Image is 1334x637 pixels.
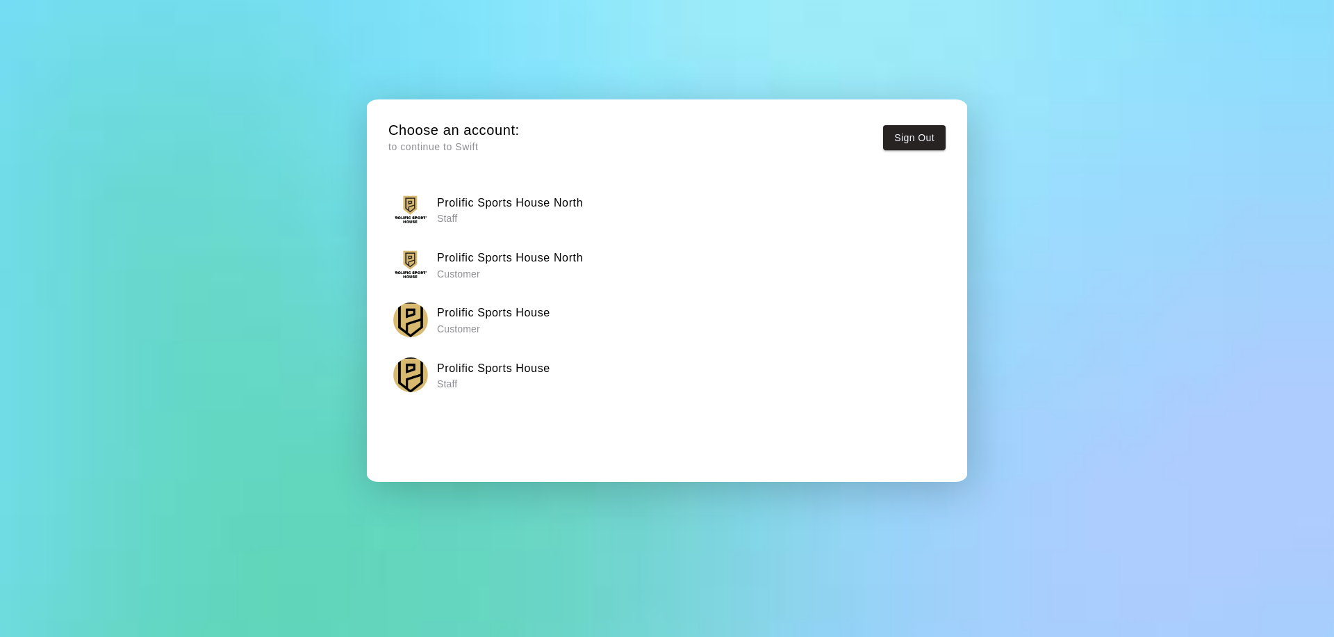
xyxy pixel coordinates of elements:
[437,360,550,378] h6: Prolific Sports House
[388,243,946,287] button: Prolific Sports House NorthProlific Sports House North Customer
[437,322,550,336] p: Customer
[437,304,550,322] h6: Prolific Sports House
[437,267,583,281] p: Customer
[388,140,520,154] p: to continue to Swift
[388,353,946,397] button: Prolific Sports HouseProlific Sports House Staff
[393,248,428,282] img: Prolific Sports House North
[437,211,583,225] p: Staff
[437,249,583,267] h6: Prolific Sports House North
[388,121,520,140] h5: Choose an account:
[883,125,946,151] button: Sign Out
[393,193,428,227] img: Prolific Sports House North
[437,377,550,391] p: Staff
[437,194,583,212] h6: Prolific Sports House North
[388,298,946,342] button: Prolific Sports HouseProlific Sports House Customer
[393,303,428,337] img: Prolific Sports House
[388,188,946,232] button: Prolific Sports House NorthProlific Sports House North Staff
[393,357,428,392] img: Prolific Sports House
